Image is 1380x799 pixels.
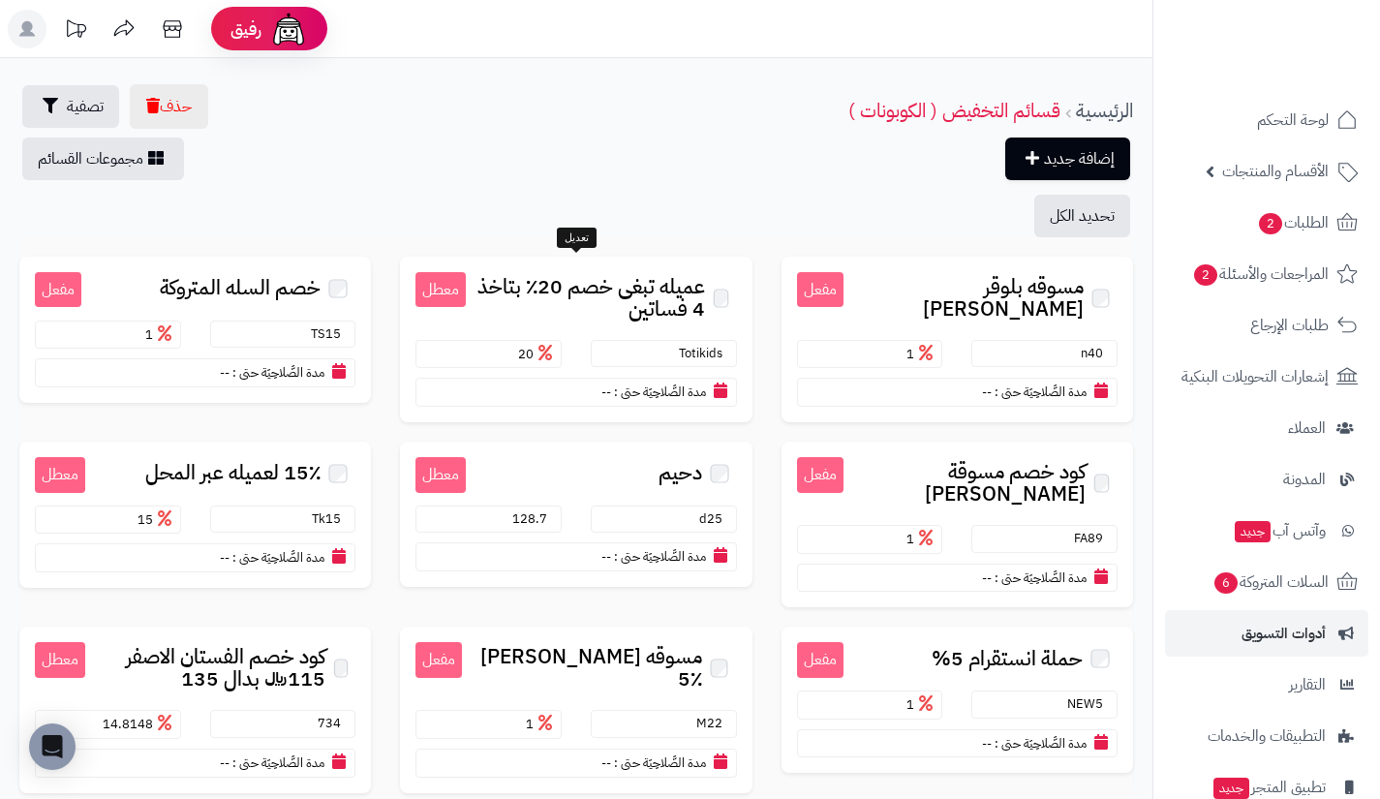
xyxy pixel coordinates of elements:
span: الأقسام والمنتجات [1222,158,1329,185]
small: مفعل [797,642,843,678]
span: تصفية [67,95,104,118]
a: قسائم التخفيض ( الكوبونات ) [848,96,1060,125]
span: السلات المتروكة [1212,569,1329,596]
span: الطلبات [1257,209,1329,236]
span: دحيم [659,462,702,484]
span: 6 [1214,572,1238,594]
a: أدوات التسويق [1165,610,1368,657]
small: مفعل [35,272,81,308]
span: -- [220,753,230,772]
a: مفعل خصم السله المتروكة TS15 1 مدة الصَّلاحِيَة حتى : -- [19,257,371,403]
span: جديد [1213,778,1249,799]
span: العملاء [1288,415,1326,442]
a: المدونة [1165,456,1368,503]
img: logo-2.png [1248,54,1362,95]
a: المراجعات والأسئلة2 [1165,251,1368,297]
span: المدونة [1283,466,1326,493]
small: مدة الصَّلاحِيَة حتى : [995,383,1087,401]
a: لوحة التحكم [1165,97,1368,143]
span: التطبيقات والخدمات [1208,722,1326,750]
small: معطل [415,272,466,308]
span: 1 [906,345,937,363]
span: جديد [1235,521,1271,542]
span: إشعارات التحويلات البنكية [1181,363,1329,390]
a: إشعارات التحويلات البنكية [1165,353,1368,400]
small: مفعل [415,642,462,678]
span: وآتس آب [1233,517,1326,544]
span: 128.7 [512,509,557,528]
a: معطل 15٪ لعميله عبر المحل Tk15 15 مدة الصَّلاحِيَة حتى : -- [19,442,371,588]
small: d25 [699,509,732,528]
span: 1 [906,530,937,548]
small: NEW5 [1067,694,1113,713]
a: التطبيقات والخدمات [1165,713,1368,759]
a: معطل كود خصم الفستان الاصفر 115﷼ بدال 135 734 14.8148 مدة الصَّلاحِيَة حتى : -- [19,627,371,792]
button: تحديد الكل [1034,195,1130,237]
span: -- [220,363,230,382]
small: مدة الصَّلاحِيَة حتى : [232,363,324,382]
span: حملة انستقرام 5% [932,648,1083,670]
span: التقارير [1289,671,1326,698]
span: -- [220,548,230,567]
span: 15٪ لعميله عبر المحل [145,462,321,484]
span: 15 [138,510,176,529]
small: مدة الصَّلاحِيَة حتى : [614,383,706,401]
small: مدة الصَّلاحِيَة حتى : [232,753,324,772]
a: العملاء [1165,405,1368,451]
a: وآتس آبجديد [1165,507,1368,554]
span: 1 [906,695,937,714]
small: Totikids [679,344,732,362]
span: لوحة التحكم [1257,107,1329,134]
small: مدة الصَّلاحِيَة حتى : [614,547,706,566]
span: أدوات التسويق [1242,620,1326,647]
a: تحديثات المنصة [51,10,100,53]
span: طلبات الإرجاع [1250,312,1329,339]
span: خصم السله المتروكة [160,277,321,299]
span: -- [982,383,992,401]
a: طلبات الإرجاع [1165,302,1368,349]
small: TS15 [311,324,351,343]
span: -- [601,383,611,401]
div: Open Intercom Messenger [29,723,76,770]
button: تصفية [22,85,119,128]
small: معطل [35,457,85,493]
small: مدة الصَّلاحِيَة حتى : [995,734,1087,753]
span: كود خصم مسوقة [PERSON_NAME] [843,461,1086,506]
a: الرئيسية [1076,96,1133,125]
a: معطل دحيم d25 128.7 مدة الصَّلاحِيَة حتى : -- [400,442,751,587]
a: التقارير [1165,661,1368,708]
span: 2 [1259,213,1282,234]
small: معطل [35,642,85,678]
small: مفعل [797,272,843,308]
span: 14.8148 [103,715,176,733]
span: -- [601,547,611,566]
a: السلات المتروكة6 [1165,559,1368,605]
small: مدة الصَّلاحِيَة حتى : [232,548,324,567]
small: 734 [318,714,351,732]
a: مفعل حملة انستقرام 5% NEW5 1 مدة الصَّلاحِيَة حتى : -- [782,627,1133,773]
a: إضافة جديد [1005,138,1130,180]
a: معطل عميله تبغى خصم 20٪ بتاخذ 4 فساتين Totikids 20 مدة الصَّلاحِيَة حتى : -- [400,257,751,422]
span: -- [982,569,992,587]
span: مسوقه [PERSON_NAME] 5٪ [462,646,702,691]
span: عميله تبغى خصم 20٪ بتاخذ 4 فساتين [466,276,705,321]
small: n40 [1081,344,1113,362]
span: 1 [526,715,557,733]
span: 2 [1194,264,1217,286]
span: مسوقه بلوقر [PERSON_NAME] [843,276,1085,321]
a: مفعل مسوقه بلوقر [PERSON_NAME] n40 1 مدة الصَّلاحِيَة حتى : -- [782,257,1133,422]
a: مجموعات القسائم [22,138,184,180]
small: مدة الصَّلاحِيَة حتى : [995,569,1087,587]
a: الطلبات2 [1165,200,1368,246]
span: رفيق [230,17,261,41]
span: كود خصم الفستان الاصفر 115﷼ بدال 135 [85,646,325,691]
span: 20 [518,345,557,363]
small: Tk15 [312,509,351,528]
a: مفعل مسوقه [PERSON_NAME] 5٪ M22 1 مدة الصَّلاحِيَة حتى : -- [400,627,751,792]
div: تعديل [557,228,597,249]
small: مدة الصَّلاحِيَة حتى : [614,753,706,772]
small: مفعل [797,457,843,493]
small: معطل [415,457,466,493]
a: مفعل كود خصم مسوقة [PERSON_NAME] FA89 1 مدة الصَّلاحِيَة حتى : -- [782,442,1133,607]
img: ai-face.png [269,10,308,48]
